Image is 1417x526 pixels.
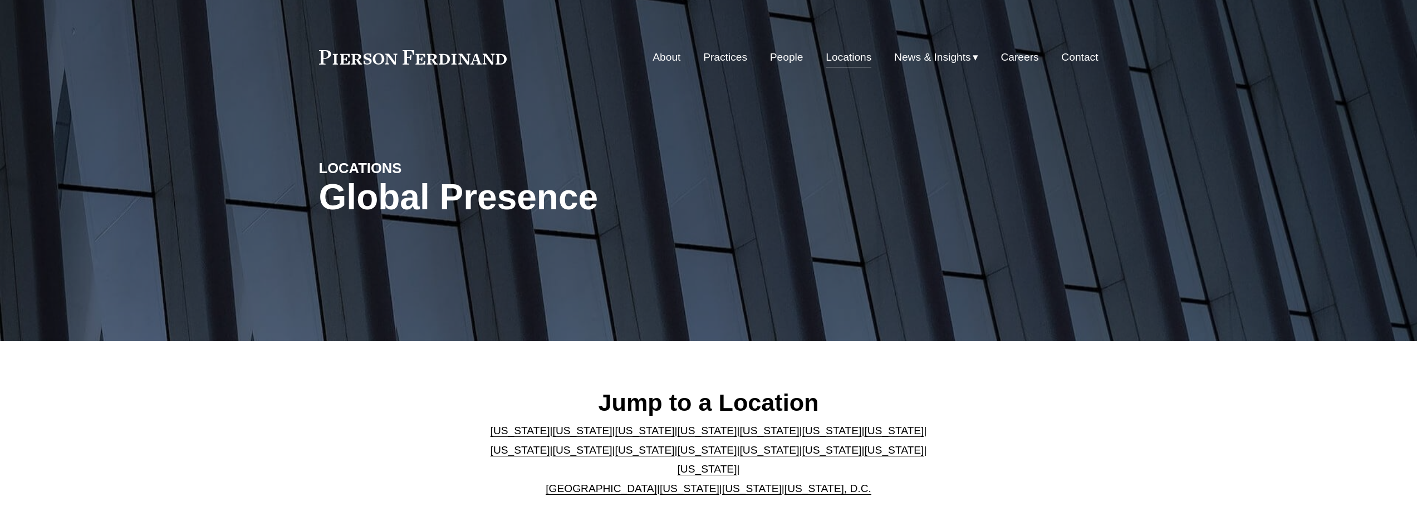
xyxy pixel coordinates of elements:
[1001,47,1038,68] a: Careers
[770,47,803,68] a: People
[739,425,799,436] a: [US_STATE]
[1061,47,1098,68] a: Contact
[894,47,978,68] a: folder dropdown
[553,425,612,436] a: [US_STATE]
[722,483,782,494] a: [US_STATE]
[678,444,737,456] a: [US_STATE]
[491,425,550,436] a: [US_STATE]
[660,483,719,494] a: [US_STATE]
[864,444,924,456] a: [US_STATE]
[319,177,839,218] h1: Global Presence
[615,444,675,456] a: [US_STATE]
[653,47,680,68] a: About
[703,47,747,68] a: Practices
[802,444,861,456] a: [US_STATE]
[678,463,737,475] a: [US_STATE]
[615,425,675,436] a: [US_STATE]
[785,483,871,494] a: [US_STATE], D.C.
[678,425,737,436] a: [US_STATE]
[826,47,871,68] a: Locations
[739,444,799,456] a: [US_STATE]
[864,425,924,436] a: [US_STATE]
[546,483,657,494] a: [GEOGRAPHIC_DATA]
[553,444,612,456] a: [US_STATE]
[894,48,971,67] span: News & Insights
[481,421,936,498] p: | | | | | | | | | | | | | | | | | |
[319,159,514,177] h4: LOCATIONS
[491,444,550,456] a: [US_STATE]
[802,425,861,436] a: [US_STATE]
[481,388,936,417] h2: Jump to a Location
